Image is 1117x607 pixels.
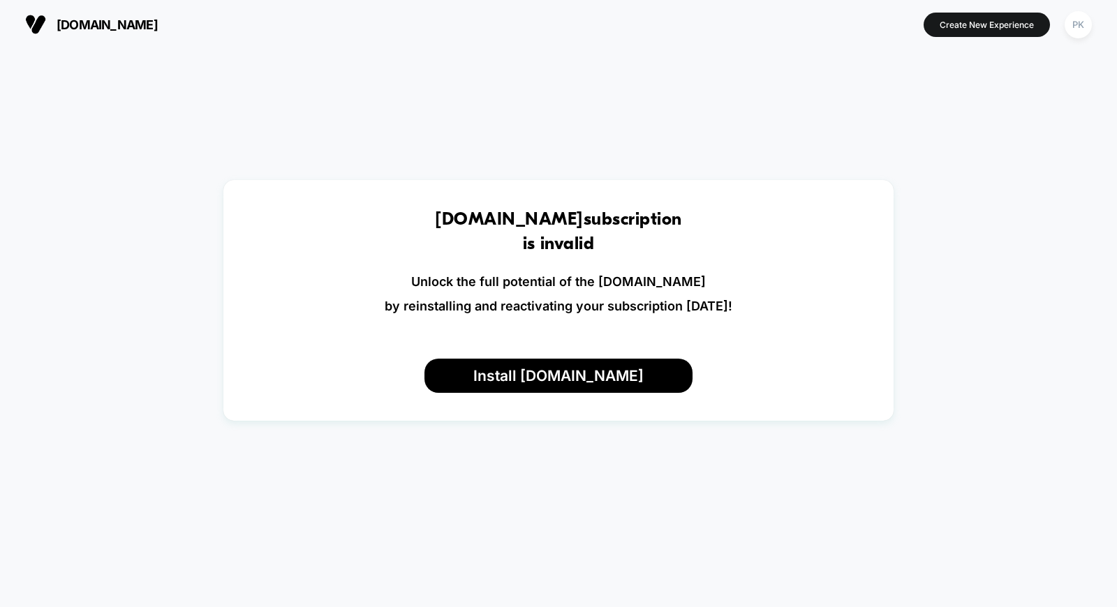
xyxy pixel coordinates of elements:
[385,269,732,318] p: Unlock the full potential of the [DOMAIN_NAME] by reinstalling and reactivating your subscription...
[1060,10,1096,39] button: PK
[21,13,162,36] button: [DOMAIN_NAME]
[1065,11,1092,38] div: PK
[424,359,693,393] button: Install [DOMAIN_NAME]
[924,13,1050,37] button: Create New Experience
[435,208,681,257] h1: [DOMAIN_NAME] subscription is invalid
[25,14,46,35] img: Visually logo
[57,17,158,32] span: [DOMAIN_NAME]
